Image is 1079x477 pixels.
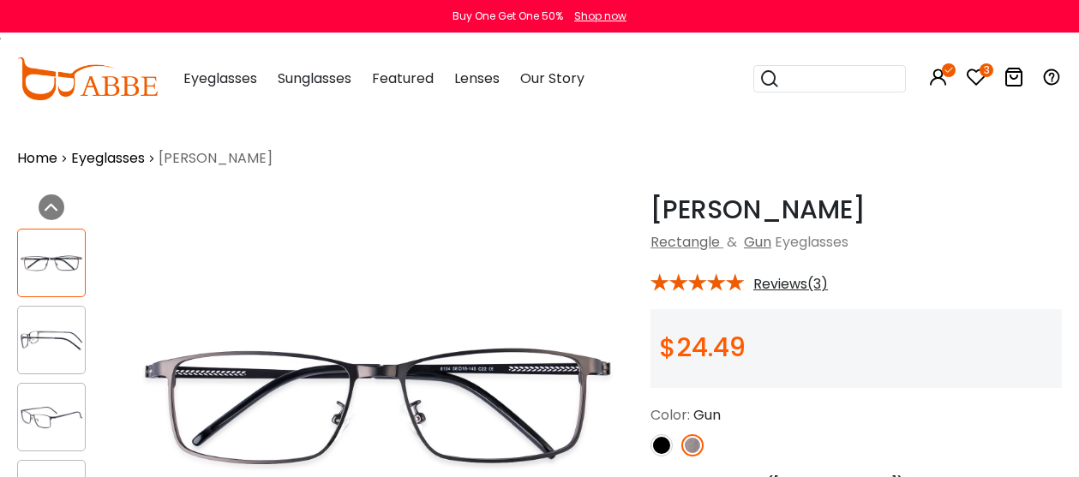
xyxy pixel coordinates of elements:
a: Eyeglasses [71,148,145,169]
span: Color: [650,405,690,425]
span: Reviews(3) [753,277,828,292]
img: Daniel Gun Metal Eyeglasses , NosePads Frames from ABBE Glasses [18,324,85,357]
a: 3 [966,70,986,90]
h1: [PERSON_NAME] [650,194,1062,225]
span: Our Story [520,69,584,88]
span: Eyeglasses [183,69,257,88]
span: Sunglasses [278,69,351,88]
span: Gun [693,405,721,425]
a: Rectangle [650,232,720,252]
div: Shop now [574,9,626,24]
a: Shop now [566,9,626,23]
img: abbeglasses.com [17,57,158,100]
img: Daniel Gun Metal Eyeglasses , NosePads Frames from ABBE Glasses [18,247,85,280]
a: Gun [744,232,771,252]
span: Lenses [454,69,500,88]
img: Daniel Gun Metal Eyeglasses , NosePads Frames from ABBE Glasses [18,401,85,434]
span: & [723,232,740,252]
div: Buy One Get One 50% [453,9,563,24]
span: Eyeglasses [775,232,848,252]
i: 3 [980,63,993,77]
span: [PERSON_NAME] [159,148,273,169]
a: Home [17,148,57,169]
span: Featured [372,69,434,88]
span: $24.49 [659,329,746,366]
